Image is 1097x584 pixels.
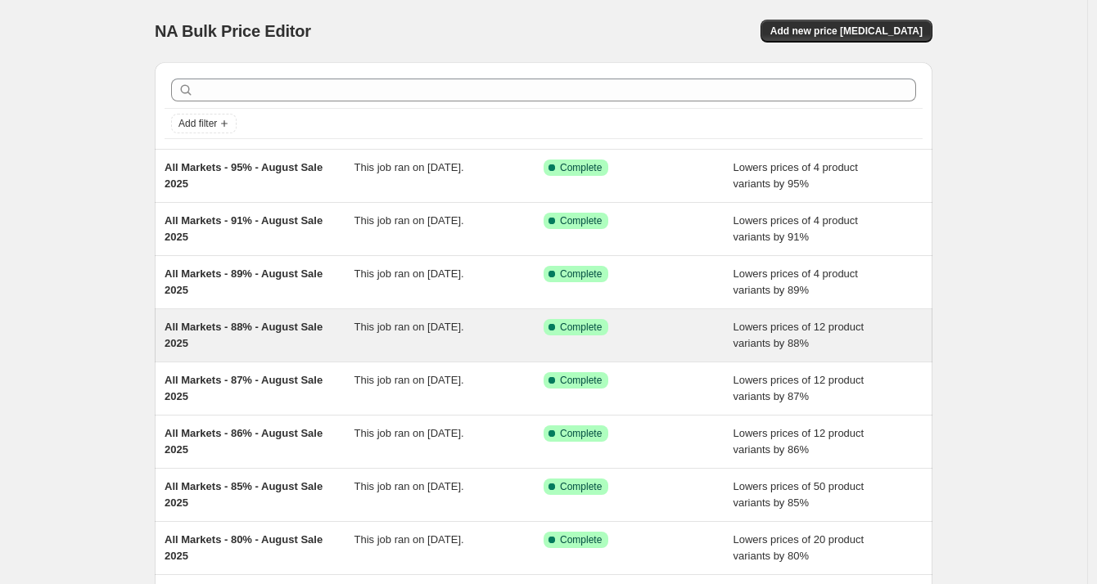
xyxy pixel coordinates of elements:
span: All Markets - 91% - August Sale 2025 [165,214,323,243]
span: All Markets - 95% - August Sale 2025 [165,161,323,190]
span: Lowers prices of 12 product variants by 87% [734,374,865,402]
span: All Markets - 89% - August Sale 2025 [165,267,323,296]
button: Add new price [MEDICAL_DATA] [761,20,932,43]
span: Complete [560,533,602,546]
span: This job ran on [DATE]. [354,480,464,492]
span: Lowers prices of 4 product variants by 91% [734,214,858,243]
span: Lowers prices of 4 product variants by 89% [734,267,858,296]
span: Complete [560,321,602,334]
span: Complete [560,214,602,227]
span: All Markets - 86% - August Sale 2025 [165,427,323,456]
span: Complete [560,267,602,281]
span: This job ran on [DATE]. [354,374,464,386]
span: This job ran on [DATE]. [354,533,464,546]
span: All Markets - 80% - August Sale 2025 [165,533,323,562]
span: Lowers prices of 12 product variants by 86% [734,427,865,456]
span: All Markets - 85% - August Sale 2025 [165,480,323,509]
span: This job ran on [DATE]. [354,214,464,227]
span: All Markets - 87% - August Sale 2025 [165,374,323,402]
span: All Markets - 88% - August Sale 2025 [165,321,323,349]
span: Lowers prices of 12 product variants by 88% [734,321,865,349]
button: Add filter [171,114,237,133]
span: This job ran on [DATE]. [354,267,464,280]
span: Complete [560,161,602,174]
span: Complete [560,427,602,440]
span: Complete [560,374,602,387]
span: This job ran on [DATE]. [354,321,464,333]
span: Add new price [MEDICAL_DATA] [770,25,923,38]
span: Add filter [178,117,217,130]
span: Complete [560,480,602,493]
span: Lowers prices of 4 product variants by 95% [734,161,858,190]
span: This job ran on [DATE]. [354,427,464,439]
span: Lowers prices of 50 product variants by 85% [734,480,865,509]
span: This job ran on [DATE]. [354,161,464,173]
span: NA Bulk Price Editor [155,22,311,40]
span: Lowers prices of 20 product variants by 80% [734,533,865,562]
